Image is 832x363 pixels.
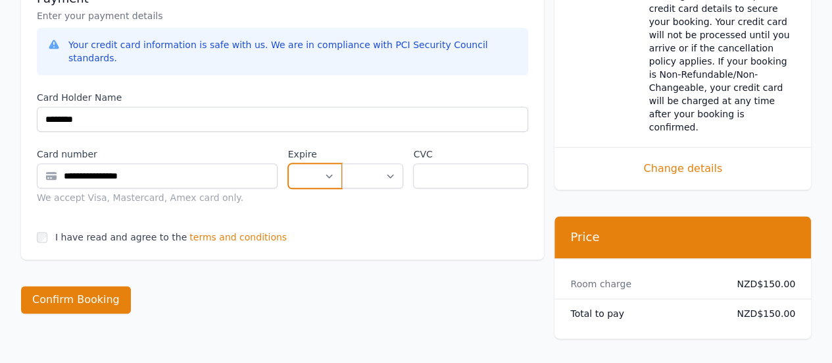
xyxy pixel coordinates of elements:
p: Enter your payment details [37,9,528,22]
h3: Price [570,229,795,245]
label: Expire [288,148,342,161]
label: Card Holder Name [37,91,528,104]
label: CVC [413,148,528,161]
label: Card number [37,148,278,161]
div: Your credit card information is safe with us. We are in compliance with PCI Security Council stan... [68,38,518,65]
span: Change details [570,161,795,177]
span: terms and conditions [189,231,287,244]
dd: NZD$150.00 [727,277,795,291]
button: Confirm Booking [21,286,131,314]
label: I have read and agree to the [55,232,187,242]
div: We accept Visa, Mastercard, Amex card only. [37,191,278,204]
dt: Room charge [570,277,716,291]
label: . [342,148,403,161]
dt: Total to pay [570,307,716,320]
dd: NZD$150.00 [727,307,795,320]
